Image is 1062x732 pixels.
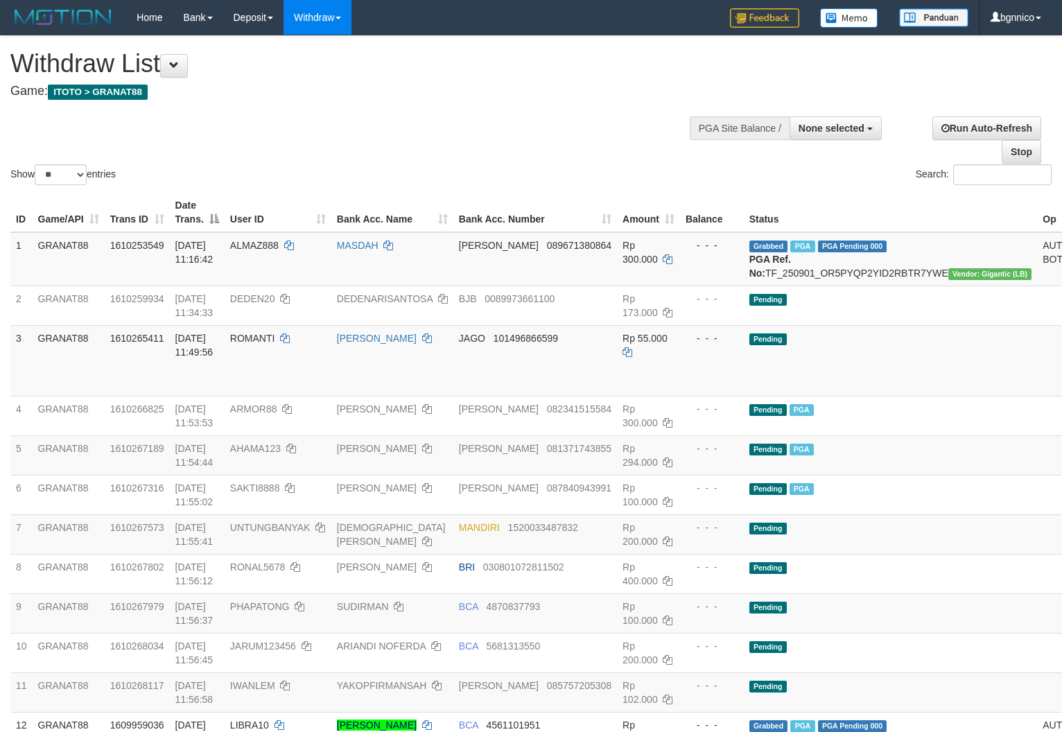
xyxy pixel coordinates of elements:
span: RONAL5678 [230,561,285,573]
td: 8 [10,554,33,593]
span: [DATE] 11:54:44 [175,443,214,468]
td: 11 [10,672,33,712]
span: Copy 082341515584 to clipboard [547,403,611,415]
span: Rp 100.000 [623,601,658,626]
th: Game/API: activate to sort column ascending [33,193,105,232]
a: Stop [1002,140,1041,164]
span: Pending [749,641,787,653]
span: [DATE] 11:55:41 [175,522,214,547]
span: 1610259934 [110,293,164,304]
td: 1 [10,232,33,286]
span: 1610265411 [110,333,164,344]
a: [PERSON_NAME] [337,720,417,731]
td: GRANAT88 [33,554,105,593]
span: BRI [459,561,475,573]
span: Copy 4561101951 to clipboard [487,720,541,731]
span: [PERSON_NAME] [459,482,539,494]
span: 1610266825 [110,403,164,415]
a: DEDENARISANTOSA [337,293,433,304]
div: PGA Site Balance / [690,116,790,140]
td: 9 [10,593,33,633]
span: SAKTI8888 [230,482,280,494]
span: Pending [749,294,787,306]
a: [PERSON_NAME] [337,443,417,454]
span: Vendor URL: https://dashboard.q2checkout.com/secure [948,268,1032,280]
th: Bank Acc. Number: activate to sort column ascending [453,193,617,232]
span: Rp 200.000 [623,640,658,665]
span: [DATE] 11:16:42 [175,240,214,265]
span: Pending [749,483,787,495]
span: Marked by bgnrattana [790,483,814,495]
th: Date Trans.: activate to sort column descending [170,193,225,232]
input: Search: [953,164,1052,185]
a: Run Auto-Refresh [932,116,1041,140]
span: [DATE] 11:56:45 [175,640,214,665]
span: Copy 087840943991 to clipboard [547,482,611,494]
td: 3 [10,325,33,396]
div: - - - [686,238,738,252]
span: ITOTO > GRANAT88 [48,85,148,100]
img: Button%20Memo.svg [820,8,878,28]
th: Amount: activate to sort column ascending [617,193,680,232]
span: Rp 55.000 [623,333,668,344]
span: 1610267979 [110,601,164,612]
td: GRANAT88 [33,633,105,672]
span: JAGO [459,333,485,344]
span: Pending [749,602,787,613]
span: Rp 294.000 [623,443,658,468]
span: 1610267802 [110,561,164,573]
td: GRANAT88 [33,325,105,396]
a: [PERSON_NAME] [337,403,417,415]
a: SUDIRMAN [337,601,389,612]
td: GRANAT88 [33,232,105,286]
span: 1610267573 [110,522,164,533]
td: GRANAT88 [33,475,105,514]
td: 5 [10,435,33,475]
td: GRANAT88 [33,396,105,435]
div: - - - [686,402,738,416]
td: GRANAT88 [33,672,105,712]
span: ARMOR88 [230,403,277,415]
span: 1610253549 [110,240,164,251]
td: 4 [10,396,33,435]
span: Rp 173.000 [623,293,658,318]
div: - - - [686,331,738,345]
th: ID [10,193,33,232]
img: panduan.png [899,8,968,27]
span: [PERSON_NAME] [459,680,539,691]
span: BCA [459,601,478,612]
span: [DATE] 11:56:12 [175,561,214,586]
span: [PERSON_NAME] [459,443,539,454]
td: TF_250901_OR5PYQP2YID2RBTR7YWE [744,232,1038,286]
td: GRANAT88 [33,514,105,554]
span: Copy 5681313550 to clipboard [487,640,541,652]
div: - - - [686,521,738,534]
span: AHAMA123 [230,443,281,454]
span: PGA Pending [818,720,887,732]
span: Copy 030801072811502 to clipboard [483,561,564,573]
span: Pending [749,681,787,692]
b: PGA Ref. No: [749,254,791,279]
span: Copy 4870837793 to clipboard [487,601,541,612]
span: Pending [749,333,787,345]
span: [DATE] 11:49:56 [175,333,214,358]
span: Pending [749,404,787,416]
span: Marked by bgndara [790,720,815,732]
th: Balance [680,193,744,232]
span: Copy 101496866599 to clipboard [494,333,558,344]
span: None selected [799,123,864,134]
th: User ID: activate to sort column ascending [225,193,331,232]
td: GRANAT88 [33,435,105,475]
span: Grabbed [749,241,788,252]
span: BCA [459,640,478,652]
span: Pending [749,562,787,574]
span: Marked by bgnrattana [790,241,815,252]
div: - - - [686,292,738,306]
span: Copy 0089973661100 to clipboard [485,293,555,304]
span: Rp 300.000 [623,240,658,265]
div: - - - [686,481,738,495]
span: PGA Pending [818,241,887,252]
span: Pending [749,444,787,455]
span: [DATE] 11:53:53 [175,403,214,428]
a: ARIANDI NOFERDA [337,640,426,652]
